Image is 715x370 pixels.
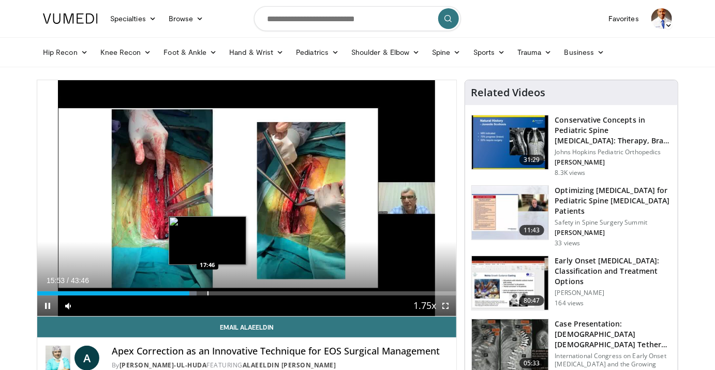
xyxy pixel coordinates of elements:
[37,291,456,295] div: Progress Bar
[37,42,94,63] a: Hip Recon
[104,8,162,29] a: Specialties
[67,276,69,285] span: /
[519,295,544,306] span: 80:47
[112,361,448,370] div: By FEATURING
[519,225,544,235] span: 11:43
[519,358,544,368] span: 05:33
[254,6,461,31] input: Search topics, interventions
[471,256,672,310] a: 80:47 Early Onset [MEDICAL_DATA]: Classification and Treatment Options [PERSON_NAME] 164 views
[471,115,672,177] a: 31:29 Conservative Concepts in Pediatric Spine [MEDICAL_DATA]: Therapy, Brace o… Johns Hopkins Pe...
[471,185,672,247] a: 11:43 Optimizing [MEDICAL_DATA] for Pediatric Spine [MEDICAL_DATA] Patients Safety in Spine Surge...
[47,276,65,285] span: 15:53
[37,80,456,317] video-js: Video Player
[472,115,548,169] img: f88ede7f-1e63-47fb-a07f-1bc65a26cc0a.150x105_q85_crop-smart_upscale.jpg
[555,158,672,167] p: [PERSON_NAME]
[555,299,584,307] p: 164 views
[555,185,672,216] h3: Optimizing [MEDICAL_DATA] for Pediatric Spine [MEDICAL_DATA] Patients
[467,42,512,63] a: Sports
[555,319,672,350] h3: Case Presentation: [DEMOGRAPHIC_DATA] [DEMOGRAPHIC_DATA] Tether for 125° AIS with Discs Incis…
[58,295,79,316] button: Mute
[290,42,345,63] a: Pediatrics
[651,8,672,29] img: Avatar
[43,13,98,24] img: VuMedi Logo
[555,148,672,156] p: Johns Hopkins Pediatric Orthopedics
[602,8,645,29] a: Favorites
[158,42,224,63] a: Foot & Ankle
[558,42,611,63] a: Business
[415,295,436,316] button: Playback Rate
[555,239,580,247] p: 33 views
[345,42,426,63] a: Shoulder & Elbow
[555,115,672,146] h3: Conservative Concepts in Pediatric Spine [MEDICAL_DATA]: Therapy, Brace o…
[243,361,336,369] a: Alaeeldin [PERSON_NAME]
[555,169,586,177] p: 8.3K views
[555,256,672,287] h3: Early Onset [MEDICAL_DATA]: Classification and Treatment Options
[71,276,89,285] span: 43:46
[120,361,207,369] a: [PERSON_NAME]-ul-Huda
[37,317,456,337] a: Email Alaeeldin
[555,229,672,237] p: [PERSON_NAME]
[472,256,548,310] img: 080af967-a4d0-4826-9570-d72bf116778d.150x105_q85_crop-smart_upscale.jpg
[472,186,548,240] img: 557bc190-4981-4553-806a-e103f1e7d078.150x105_q85_crop-smart_upscale.jpg
[519,155,544,165] span: 31:29
[511,42,558,63] a: Trauma
[436,295,456,316] button: Fullscreen
[162,8,210,29] a: Browse
[169,216,246,265] img: image.jpeg
[223,42,290,63] a: Hand & Wrist
[37,295,58,316] button: Pause
[426,42,467,63] a: Spine
[555,289,672,297] p: [PERSON_NAME]
[112,346,448,357] h4: Apex Correction as an Innovative Technique for EOS Surgical Management
[471,86,546,99] h4: Related Videos
[94,42,158,63] a: Knee Recon
[555,218,672,227] p: Safety in Spine Surgery Summit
